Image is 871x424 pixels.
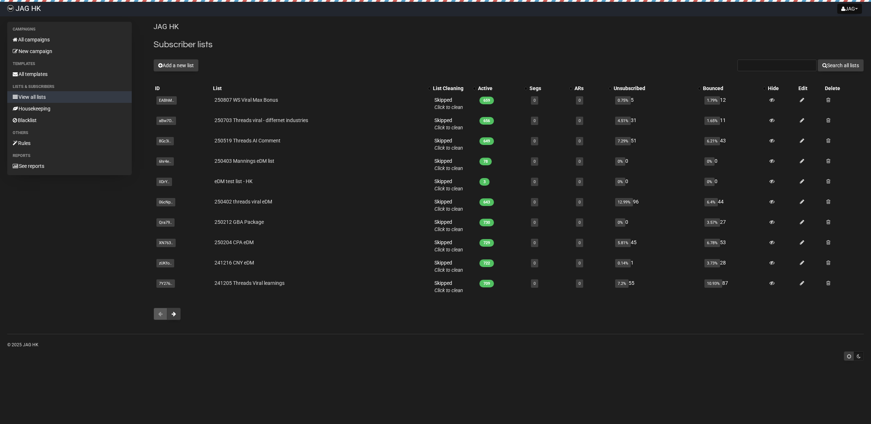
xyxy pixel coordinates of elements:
[612,236,702,256] td: 45
[768,85,796,92] div: Hide
[702,256,766,276] td: 28
[615,259,631,267] span: 0.14%
[578,139,581,144] a: 0
[612,276,702,297] td: 55
[434,104,463,110] a: Click to clean
[434,206,463,212] a: Click to clean
[615,178,625,186] span: 0%
[156,198,175,206] span: 06cNp..
[7,114,132,126] a: Blacklist
[156,239,176,247] span: XN763..
[615,239,631,247] span: 5.81%
[702,114,766,134] td: 11
[704,198,718,206] span: 6.4%
[214,117,308,123] a: 250703 Threads viral - differnet industries
[612,195,702,215] td: 96
[434,226,463,232] a: Click to clean
[156,218,175,227] span: Qra79..
[529,85,566,92] div: Segs
[479,158,492,165] span: 78
[578,200,581,205] a: 0
[479,280,494,287] span: 709
[533,220,536,225] a: 0
[478,85,521,92] div: Active
[434,138,463,151] span: Skipped
[578,159,581,164] a: 0
[7,91,132,103] a: View all lists
[214,97,278,103] a: 250807 WS Viral Max Bonus
[614,85,694,92] div: Unsubscribed
[7,34,132,45] a: All campaigns
[7,103,132,114] a: Housekeeping
[7,25,132,34] li: Campaigns
[214,138,281,144] a: 250519 Threads AI Comment
[479,198,494,206] span: 643
[7,60,132,68] li: Templates
[578,281,581,286] a: 0
[766,83,797,93] th: Hide: No sort applied, sorting is disabled
[612,134,702,154] td: 51
[615,198,633,206] span: 12.99%
[797,83,823,93] th: Edit: No sort applied, sorting is disabled
[434,125,463,130] a: Click to clean
[479,259,494,267] span: 722
[7,82,132,91] li: Lists & subscribers
[533,281,536,286] a: 0
[154,38,864,51] h2: Subscriber lists
[214,280,285,286] a: 241205 Threads Viral learnings
[702,83,766,93] th: Bounced: No sort applied, activate to apply an ascending sort
[702,276,766,297] td: 87
[434,145,463,151] a: Click to clean
[156,137,174,145] span: 8Gc3i..
[818,59,864,72] button: Search all lists
[574,85,605,92] div: ARs
[615,279,629,288] span: 7.2%
[214,199,272,205] a: 250402 threads viral eDM
[479,219,494,226] span: 730
[434,199,463,212] span: Skipped
[7,152,132,160] li: Reports
[704,218,720,227] span: 3.57%
[434,97,463,110] span: Skipped
[432,83,477,93] th: List Cleaning: No sort applied, activate to apply an ascending sort
[702,215,766,236] td: 27
[7,129,132,137] li: Others
[578,220,581,225] a: 0
[434,219,463,232] span: Skipped
[154,22,864,32] p: JAG HK
[702,175,766,195] td: 0
[155,85,210,92] div: ID
[156,96,177,105] span: EABhM..
[477,83,528,93] th: Active: No sort applied, activate to apply an ascending sort
[825,85,862,92] div: Delete
[528,83,573,93] th: Segs: No sort applied, activate to apply an ascending sort
[612,175,702,195] td: 0
[214,178,253,184] a: eDM test list - HK
[837,4,862,14] button: JAG
[578,118,581,123] a: 0
[434,158,463,171] span: Skipped
[434,178,463,191] span: Skipped
[702,134,766,154] td: 43
[704,117,720,125] span: 1.65%
[214,219,264,225] a: 250212 GBA Package
[156,259,174,267] span: zUKfo..
[212,83,432,93] th: List: No sort applied, activate to apply an ascending sort
[578,241,581,245] a: 0
[156,279,175,288] span: 7Y276..
[615,117,631,125] span: 4.51%
[479,117,494,125] span: 656
[214,239,254,245] a: 250204 CPA eDM
[7,341,864,349] p: © 2025 JAG HK
[702,236,766,256] td: 53
[7,160,132,172] a: See reports
[703,85,759,92] div: Bounced
[156,117,176,125] span: aBw7O..
[702,93,766,114] td: 12
[702,154,766,175] td: 0
[704,96,720,105] span: 1.79%
[213,85,424,92] div: List
[798,85,822,92] div: Edit
[434,260,463,273] span: Skipped
[434,117,463,130] span: Skipped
